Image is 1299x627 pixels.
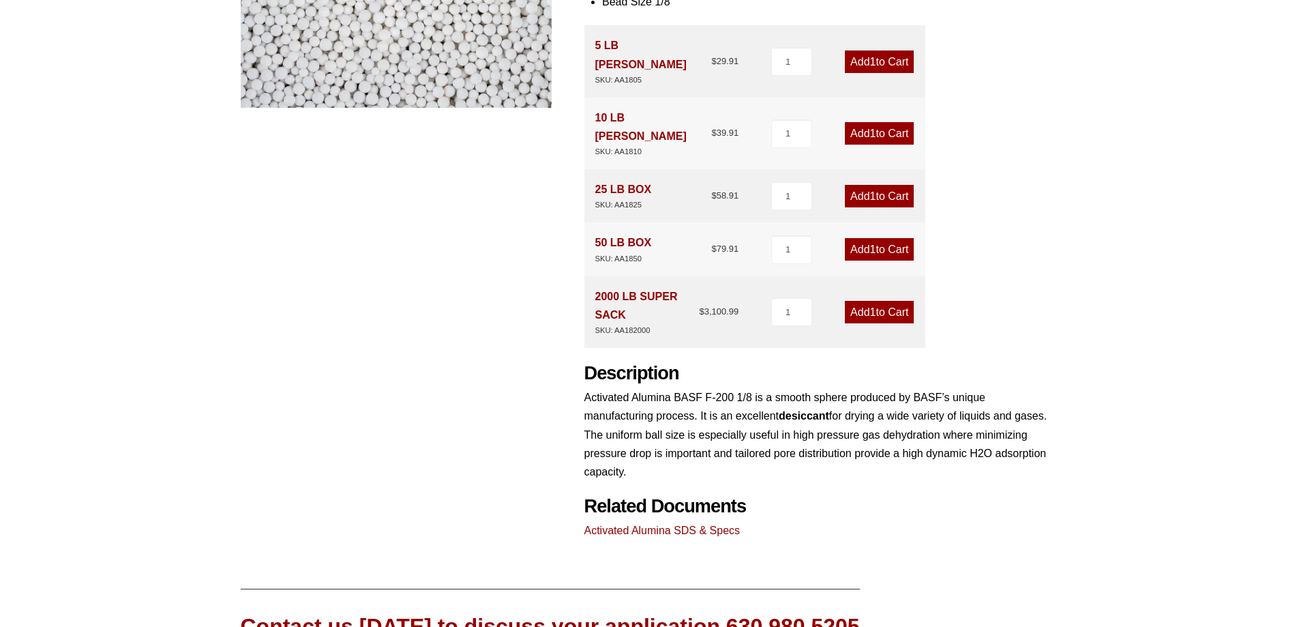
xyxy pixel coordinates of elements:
bdi: 39.91 [711,128,738,138]
a: Add1to Cart [845,301,914,323]
div: SKU: AA1810 [595,145,712,158]
span: $ [699,306,704,317]
a: Add1to Cart [845,185,914,207]
div: 5 LB [PERSON_NAME] [595,36,712,86]
div: 10 LB [PERSON_NAME] [595,108,712,158]
span: $ [711,190,716,201]
span: 1 [870,128,876,139]
div: SKU: AA1850 [595,252,652,265]
span: $ [711,56,716,66]
a: Add1to Cart [845,238,914,261]
div: SKU: AA1805 [595,74,712,87]
bdi: 29.91 [711,56,738,66]
bdi: 58.91 [711,190,738,201]
div: 2000 LB SUPER SACK [595,287,700,337]
div: SKU: AA1825 [595,199,652,212]
a: Activated Alumina SDS & Specs [584,525,741,536]
bdi: 79.91 [711,244,738,254]
a: Add1to Cart [845,50,914,73]
span: 1 [870,190,876,202]
span: 1 [870,244,876,255]
bdi: 3,100.99 [699,306,738,317]
strong: desiccant [779,410,829,422]
h2: Description [584,362,1059,385]
div: 50 LB BOX [595,233,652,265]
span: $ [711,128,716,138]
span: $ [711,244,716,254]
span: 1 [870,306,876,318]
span: 1 [870,56,876,68]
div: 25 LB BOX [595,180,652,212]
a: Add1to Cart [845,122,914,145]
p: Activated Alumina BASF F-200 1/8 is a smooth sphere produced by BASF’s unique manufacturing proce... [584,388,1059,481]
div: SKU: AA182000 [595,324,700,337]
